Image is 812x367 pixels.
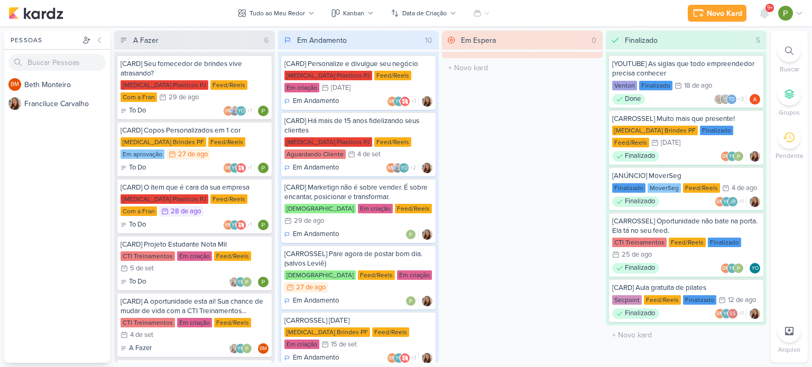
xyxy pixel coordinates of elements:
div: Feed/Reels [214,251,251,261]
div: Beth Monteiro [8,78,21,91]
img: Paloma Paixão Designer [778,6,793,21]
img: Franciluce Carvalho [8,97,21,110]
div: Responsável: Beth Monteiro [258,343,269,354]
p: YO [723,312,730,317]
div: 15 de set [331,341,357,348]
img: Amanda ARAUJO [750,94,760,105]
p: Done [625,94,641,105]
p: YO [729,266,736,271]
div: 6 [260,35,273,46]
div: [MEDICAL_DATA] Plasticos PJ [121,80,208,90]
img: Paloma Paixão Designer [258,106,269,116]
div: Feed/Reels [683,183,720,193]
div: Beth Monteiro [721,263,731,274]
div: [ANÚNCIO] MoverSeg [612,171,760,181]
div: [DATE] [661,139,680,146]
p: BM [722,266,730,271]
span: +1 [246,107,252,115]
div: Secpoint [612,295,642,305]
div: Responsável: Franciluce Carvalho [422,163,432,173]
div: Colaboradores: Franciluce Carvalho, Yasmin Oliveira, Paloma Paixão Designer [229,343,255,354]
img: Allegra Plásticos e Brindes Personalizados [236,163,246,173]
input: + Novo kard [444,60,601,76]
p: Td [728,97,735,102]
div: Responsável: Franciluce Carvalho [750,308,760,319]
div: Beth Monteiro [386,163,396,173]
img: Paloma Paixão Designer [258,220,269,230]
div: Colaboradores: Beth Monteiro, Yasmin Oliveira, Paloma Paixão Designer [721,151,746,162]
img: Franciluce Carvalho [422,96,432,107]
div: 4 de set [357,151,381,158]
img: Paloma Paixão Designer [405,229,416,240]
p: Em Andamento [293,296,339,306]
div: Colaboradores: Beth Monteiro, Yasmin Oliveira, Allegra Plásticos e Brindes Personalizados, Paloma... [387,353,419,363]
p: Em Andamento [293,163,339,173]
div: Finalizado [612,263,659,274]
input: + Novo kard [608,327,764,343]
div: Em Andamento [284,96,339,107]
div: Responsável: Amanda ARAUJO [750,94,760,105]
div: Colaboradores: Beth Monteiro, Yasmin Oliveira, Jeisiely Rodrigues, Paloma Paixão Designer [715,196,746,207]
div: CTI Treinamentos [612,238,667,247]
div: Em Espera [461,35,496,46]
div: [CARD] Copos Personalizados em 1 cor [121,126,269,135]
p: BM [11,82,19,88]
div: 0 [587,35,601,46]
p: BM [722,154,730,159]
p: To Do [129,220,146,230]
div: Colaboradores: Beth Monteiro, Yasmin Oliveira, Allegra Plásticos e Brindes Personalizados, Paloma... [387,96,419,107]
img: Allegra Plásticos e Brindes Personalizados [400,353,410,363]
span: +1 [246,221,252,229]
div: Finalizado [708,238,741,247]
div: Em criação [397,270,432,280]
div: Feed/Reels [374,71,411,80]
div: [MEDICAL_DATA] Brindes PF [121,137,206,147]
div: Finalizado [612,151,659,162]
div: Yasmin Oliveira [393,353,404,363]
div: [CARD] Marketign não é sobre vender. É sobre encantar, posicionar e transformar. [284,183,432,202]
div: [CARD] A oportunidade esta ai! Sua chance de mudar de vida com a CTI Treinamentos... [121,297,269,316]
div: Colaboradores: Beth Monteiro, Yasmin Oliveira, Allegra Plásticos e Brindes Personalizados, Paloma... [223,163,255,173]
div: [MEDICAL_DATA] Brindes PF [284,327,370,337]
div: [DEMOGRAPHIC_DATA] [284,270,356,280]
div: 27 de ago [296,284,326,291]
div: 28 de ago [171,208,201,215]
p: BM [389,356,396,361]
div: [YOUTUBE] As siglas que todo empreendedor precisa conhecer [612,59,760,78]
p: YO [237,280,244,285]
div: MoverSeg [648,183,681,193]
div: Colaboradores: Beth Monteiro, Guilherme Savio, Yasmin Oliveira, Allegra Plásticos e Brindes Perso... [386,163,419,173]
div: Beth Monteiro [258,343,269,354]
div: Responsável: Paloma Paixão Designer [258,106,269,116]
img: Allegra Plásticos e Brindes Personalizados [400,96,410,107]
div: To Do [121,163,146,173]
p: BM [387,166,395,171]
p: Em Andamento [293,229,339,240]
p: BM [225,166,232,171]
div: Responsável: Franciluce Carvalho [422,229,432,240]
span: 9+ [767,4,773,12]
div: 4 de set [130,332,153,338]
p: YO [723,200,730,205]
div: [DEMOGRAPHIC_DATA] [284,204,356,213]
div: [DATE] [331,84,350,91]
div: Finalizado [700,126,733,135]
p: To Do [129,277,146,287]
div: Simone Regina Sa [727,308,738,319]
div: [MEDICAL_DATA] Plasticos PJ [284,71,372,80]
div: To Do [121,220,146,230]
p: Finalizado [625,263,655,274]
div: Jeisiely Rodrigues [727,196,738,207]
div: 27 de ago [178,151,208,158]
div: [MEDICAL_DATA] Brindes PF [612,126,698,135]
span: +1 [410,354,416,362]
span: +1 [246,164,252,172]
p: BM [260,346,267,352]
div: Feed/Reels [644,295,681,305]
div: Beth Monteiro [223,163,234,173]
div: Done [612,94,645,105]
p: Finalizado [625,151,655,162]
div: Feed/Reels [372,327,409,337]
div: Yasmin Oliveira [235,343,246,354]
div: 12 de ago [728,297,756,304]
